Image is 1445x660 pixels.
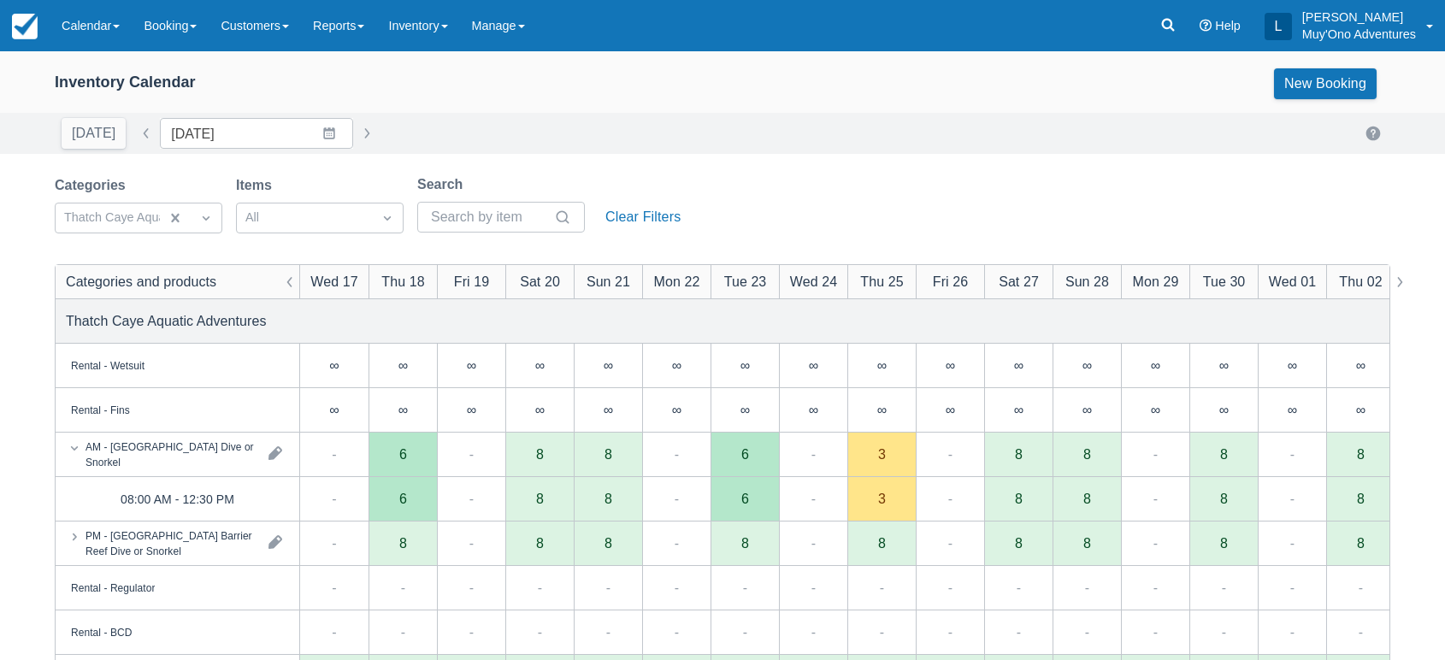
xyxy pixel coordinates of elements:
div: Sat 20 [520,271,560,292]
div: - [743,577,747,598]
div: - [1017,622,1021,642]
div: 8 [878,536,886,550]
div: - [811,622,816,642]
div: - [332,577,336,598]
div: Inventory Calendar [55,73,196,92]
div: Thatch Caye Aquatic Adventures [66,310,267,331]
div: - [538,622,542,642]
div: Wed 17 [310,271,357,292]
button: [DATE] [62,118,126,149]
div: ∞ [672,403,681,416]
div: - [1017,577,1021,598]
div: ∞ [398,403,408,416]
div: 3 [878,492,886,505]
div: Wed 01 [1269,271,1316,292]
div: ∞ [1151,358,1160,372]
div: 8 [1357,536,1365,550]
div: ∞ [809,358,818,372]
div: 8 [1015,536,1023,550]
div: Thu 18 [381,271,424,292]
div: - [1153,622,1158,642]
div: - [469,488,474,509]
div: - [1290,577,1295,598]
div: ∞ [467,358,476,372]
div: ∞ [1326,388,1395,433]
div: ∞ [946,358,955,372]
div: ∞ [642,344,711,388]
div: - [811,444,816,464]
div: 8 [1220,492,1228,505]
div: ∞ [779,388,847,433]
div: ∞ [604,358,613,372]
div: Sun 21 [587,271,630,292]
div: - [1359,622,1363,642]
div: ∞ [604,403,613,416]
div: 8 [399,536,407,550]
div: Tue 23 [724,271,767,292]
div: 8 [984,477,1053,522]
div: 8 [1015,447,1023,461]
div: ∞ [1053,388,1121,433]
div: ∞ [1082,358,1092,372]
div: Rental - Regulator [71,580,155,595]
div: 8 [605,447,612,461]
img: checkfront-main-nav-mini-logo.png [12,14,38,39]
div: Rental - BCD [71,624,132,639]
div: ∞ [984,344,1053,388]
div: ∞ [505,344,574,388]
div: ∞ [300,388,369,433]
div: ∞ [779,344,847,388]
div: ∞ [1219,403,1229,416]
div: 8 [1326,477,1395,522]
div: Thu 02 [1339,271,1382,292]
div: ∞ [1258,388,1326,433]
div: 8 [605,536,612,550]
div: 8 [1083,447,1091,461]
div: 6 [399,492,407,505]
div: ∞ [437,388,505,433]
div: ∞ [329,358,339,372]
div: - [469,577,474,598]
div: ∞ [1189,388,1258,433]
div: - [743,622,747,642]
div: Thu 25 [860,271,903,292]
div: 8 [741,536,749,550]
div: ∞ [398,358,408,372]
div: - [1290,488,1295,509]
div: ∞ [877,403,887,416]
div: - [675,488,679,509]
div: - [1290,444,1295,464]
div: - [811,533,816,553]
div: ∞ [329,403,339,416]
div: - [332,488,336,509]
div: ∞ [711,344,779,388]
div: ∞ [809,403,818,416]
div: - [1153,488,1158,509]
div: - [1222,577,1226,598]
div: ∞ [574,388,642,433]
div: 8 [536,492,544,505]
div: ∞ [1219,358,1229,372]
div: ∞ [467,403,476,416]
div: Fri 26 [933,271,968,292]
div: 6 [741,447,749,461]
div: - [1359,577,1363,598]
div: - [948,488,953,509]
div: - [948,577,953,598]
p: Muy'Ono Adventures [1302,26,1416,43]
div: ∞ [1053,344,1121,388]
div: PM - [GEOGRAPHIC_DATA] Barrier Reef Dive or Snorkel [86,527,255,558]
div: ∞ [740,358,750,372]
div: ∞ [437,344,505,388]
div: - [675,444,679,464]
div: Mon 22 [654,271,700,292]
div: 3 [847,477,916,522]
div: Rental - Fins [71,402,130,417]
div: 6 [741,492,749,505]
div: - [811,577,816,598]
div: - [538,577,542,598]
div: Wed 24 [790,271,837,292]
div: - [1085,577,1089,598]
div: ∞ [574,344,642,388]
div: - [1153,533,1158,553]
